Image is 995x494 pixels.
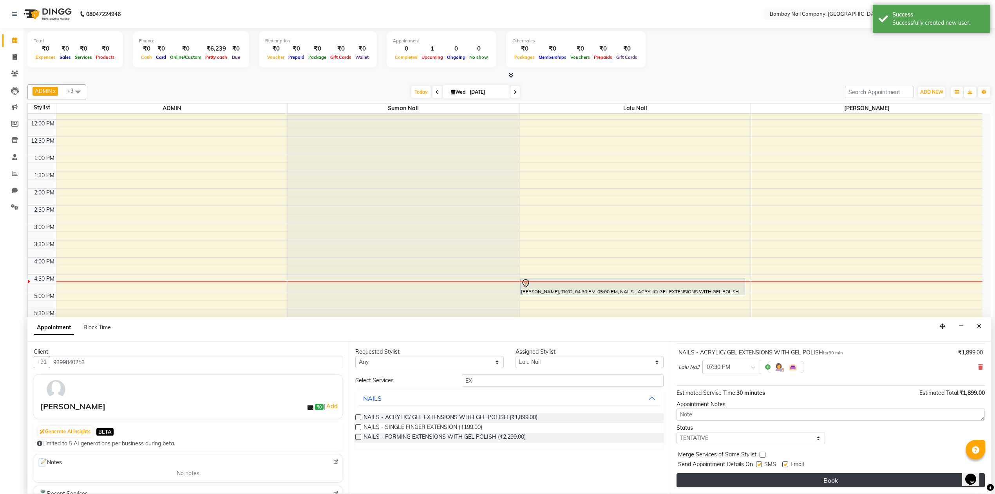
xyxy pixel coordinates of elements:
[537,54,568,60] span: Memberships
[467,86,507,98] input: 2025-09-03
[34,321,74,335] span: Appointment
[33,206,56,214] div: 2:30 PM
[512,44,537,53] div: ₹0
[34,54,58,60] span: Expenses
[28,104,56,112] div: Stylist
[829,350,843,356] span: 30 min
[393,44,420,53] div: 0
[35,88,52,94] span: ADMIN
[677,473,985,487] button: Book
[467,54,490,60] span: No show
[45,378,67,401] img: avatar
[973,320,985,332] button: Close
[306,54,328,60] span: Package
[33,292,56,300] div: 5:00 PM
[73,44,94,53] div: ₹0
[34,44,58,53] div: ₹0
[892,19,984,27] div: Successfully created new user.
[449,89,467,95] span: Wed
[265,38,371,44] div: Redemption
[139,54,154,60] span: Cash
[764,460,776,470] span: SMS
[962,463,987,486] iframe: chat widget
[67,87,80,94] span: +3
[50,356,342,368] input: Search by Name/Mobile/Email/Code
[73,54,94,60] span: Services
[33,309,56,318] div: 5:30 PM
[678,349,843,357] div: NAILS - ACRYLIC/ GEL EXTENSIONS WITH GEL POLISH
[94,54,117,60] span: Products
[678,363,699,371] span: Lalu Nail
[592,54,614,60] span: Prepaids
[288,104,519,113] span: Suman Nail
[168,44,203,53] div: ₹0
[519,104,751,113] span: Lalu Nail
[959,389,985,396] span: ₹1,899.00
[512,54,537,60] span: Packages
[56,104,288,113] span: ADMIN
[33,171,56,180] div: 1:30 PM
[445,54,467,60] span: Ongoing
[286,44,306,53] div: ₹0
[94,44,117,53] div: ₹0
[393,38,490,44] div: Appointment
[29,137,56,145] div: 12:30 PM
[420,44,445,53] div: 1
[34,348,342,356] div: Client
[467,44,490,53] div: 0
[512,38,639,44] div: Other sales
[34,356,50,368] button: +91
[33,258,56,266] div: 4:00 PM
[521,278,745,295] div: [PERSON_NAME], TK02, 04:30 PM-05:00 PM, NAILS - ACRYLIC/ GEL EXTENSIONS WITH GEL POLISH
[33,189,56,197] div: 2:00 PM
[364,423,482,433] span: NAILS - SINGLE FINGER EXTENSION (₹199.00)
[29,120,56,128] div: 12:00 PM
[325,401,339,411] a: Add
[37,458,62,468] span: Notes
[38,426,92,437] button: Generate AI Insights
[315,404,323,410] span: ₹0
[34,38,117,44] div: Total
[349,376,456,385] div: Select Services
[86,3,121,25] b: 08047224946
[516,348,664,356] div: Assigned Stylist
[203,54,229,60] span: Petty cash
[96,428,114,436] span: BETA
[677,424,825,432] div: Status
[58,44,73,53] div: ₹0
[203,44,229,53] div: ₹6,239
[355,348,504,356] div: Requested Stylist
[52,88,56,94] a: x
[139,38,243,44] div: Finance
[614,54,639,60] span: Gift Cards
[445,44,467,53] div: 0
[324,401,339,411] span: |
[614,44,639,53] div: ₹0
[892,11,984,19] div: Success
[40,401,105,412] div: [PERSON_NAME]
[958,349,983,357] div: ₹1,899.00
[33,223,56,231] div: 3:00 PM
[920,89,943,95] span: ADD NEW
[678,450,756,460] span: Merge Services of Same Stylist
[33,275,56,283] div: 4:30 PM
[33,154,56,162] div: 1:00 PM
[411,86,431,98] span: Today
[364,413,537,423] span: NAILS - ACRYLIC/ GEL EXTENSIONS WITH GEL POLISH (₹1,899.00)
[788,362,798,372] img: Interior.png
[393,54,420,60] span: Completed
[774,362,783,372] img: Hairdresser.png
[306,44,328,53] div: ₹0
[177,469,199,478] span: No notes
[139,44,154,53] div: ₹0
[363,394,382,403] div: NAILS
[420,54,445,60] span: Upcoming
[286,54,306,60] span: Prepaid
[154,44,168,53] div: ₹0
[33,240,56,249] div: 3:30 PM
[568,54,592,60] span: Vouchers
[568,44,592,53] div: ₹0
[919,389,959,396] span: Estimated Total:
[265,44,286,53] div: ₹0
[736,389,765,396] span: 30 minutes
